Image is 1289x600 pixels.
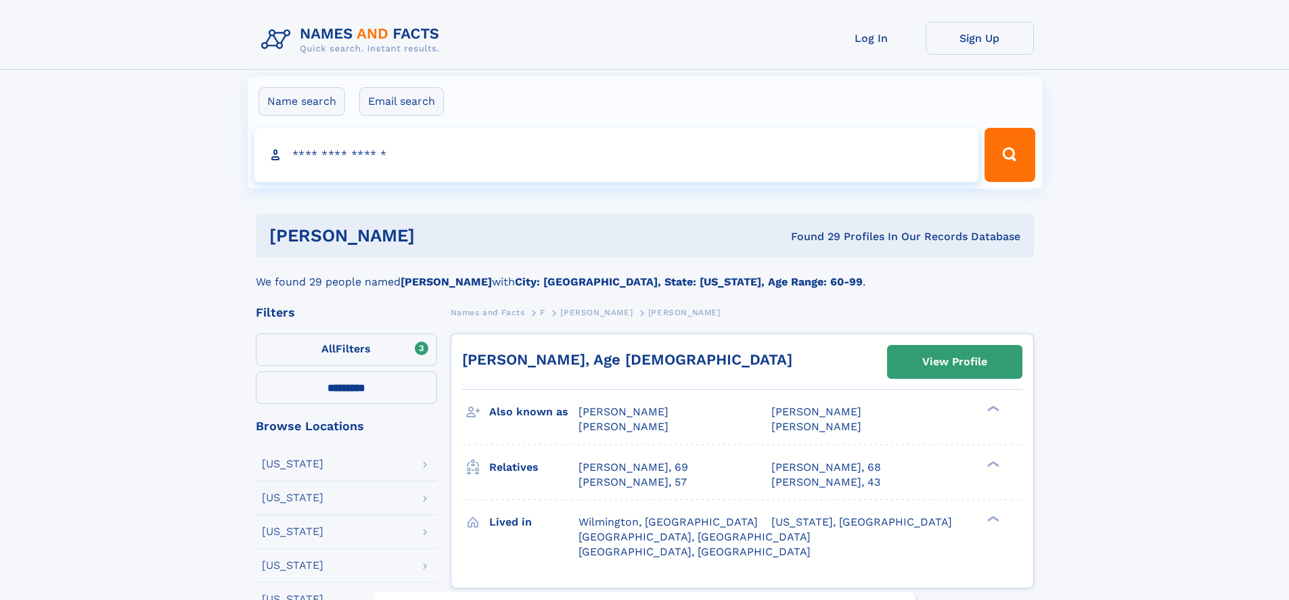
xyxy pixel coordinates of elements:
div: ❯ [984,405,1000,413]
a: Log In [817,22,926,55]
span: [PERSON_NAME] [579,420,669,433]
span: Wilmington, [GEOGRAPHIC_DATA] [579,515,758,528]
span: [PERSON_NAME] [771,405,861,418]
a: [PERSON_NAME], Age [DEMOGRAPHIC_DATA] [462,351,792,368]
h3: Relatives [489,456,579,479]
div: [US_STATE] [262,560,323,571]
a: [PERSON_NAME] [560,304,633,321]
span: [PERSON_NAME] [560,308,633,317]
a: Names and Facts [451,304,525,321]
h1: [PERSON_NAME] [269,227,603,244]
span: F [540,308,545,317]
div: ❯ [984,514,1000,523]
div: [US_STATE] [262,526,323,537]
span: [US_STATE], [GEOGRAPHIC_DATA] [771,515,952,528]
a: [PERSON_NAME], 57 [579,475,687,490]
h3: Lived in [489,511,579,534]
button: Search Button [985,128,1035,182]
span: [GEOGRAPHIC_DATA], [GEOGRAPHIC_DATA] [579,530,811,543]
span: [PERSON_NAME] [771,420,861,433]
span: [GEOGRAPHIC_DATA], [GEOGRAPHIC_DATA] [579,545,811,558]
span: [PERSON_NAME] [648,308,721,317]
a: [PERSON_NAME], 68 [771,460,881,475]
input: search input [254,128,979,182]
b: [PERSON_NAME] [401,275,492,288]
a: Sign Up [926,22,1034,55]
div: [US_STATE] [262,459,323,469]
a: View Profile [888,346,1022,378]
div: [US_STATE] [262,492,323,503]
label: Name search [258,87,345,116]
img: Logo Names and Facts [256,22,451,58]
div: View Profile [922,346,987,377]
span: All [321,342,336,355]
div: ❯ [984,459,1000,468]
a: [PERSON_NAME], 69 [579,460,688,475]
label: Filters [256,333,437,366]
label: Email search [359,87,444,116]
b: City: [GEOGRAPHIC_DATA], State: [US_STATE], Age Range: 60-99 [515,275,863,288]
div: Found 29 Profiles In Our Records Database [603,229,1020,244]
a: F [540,304,545,321]
div: Filters [256,306,437,319]
a: [PERSON_NAME], 43 [771,475,880,490]
div: Browse Locations [256,420,437,432]
span: [PERSON_NAME] [579,405,669,418]
h3: Also known as [489,400,579,423]
div: We found 29 people named with . [256,258,1034,290]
